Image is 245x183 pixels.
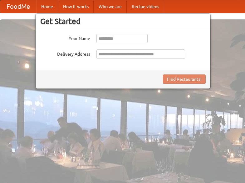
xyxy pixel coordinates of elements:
[58,0,94,13] a: How it works
[94,0,127,13] a: Who we are
[163,74,206,84] button: Find Restaurants!
[127,0,164,13] a: Recipe videos
[40,17,206,26] h3: Get Started
[40,49,90,57] label: Delivery Address
[0,0,36,13] a: FoodMe
[36,0,58,13] a: Home
[40,34,90,42] label: Your Name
